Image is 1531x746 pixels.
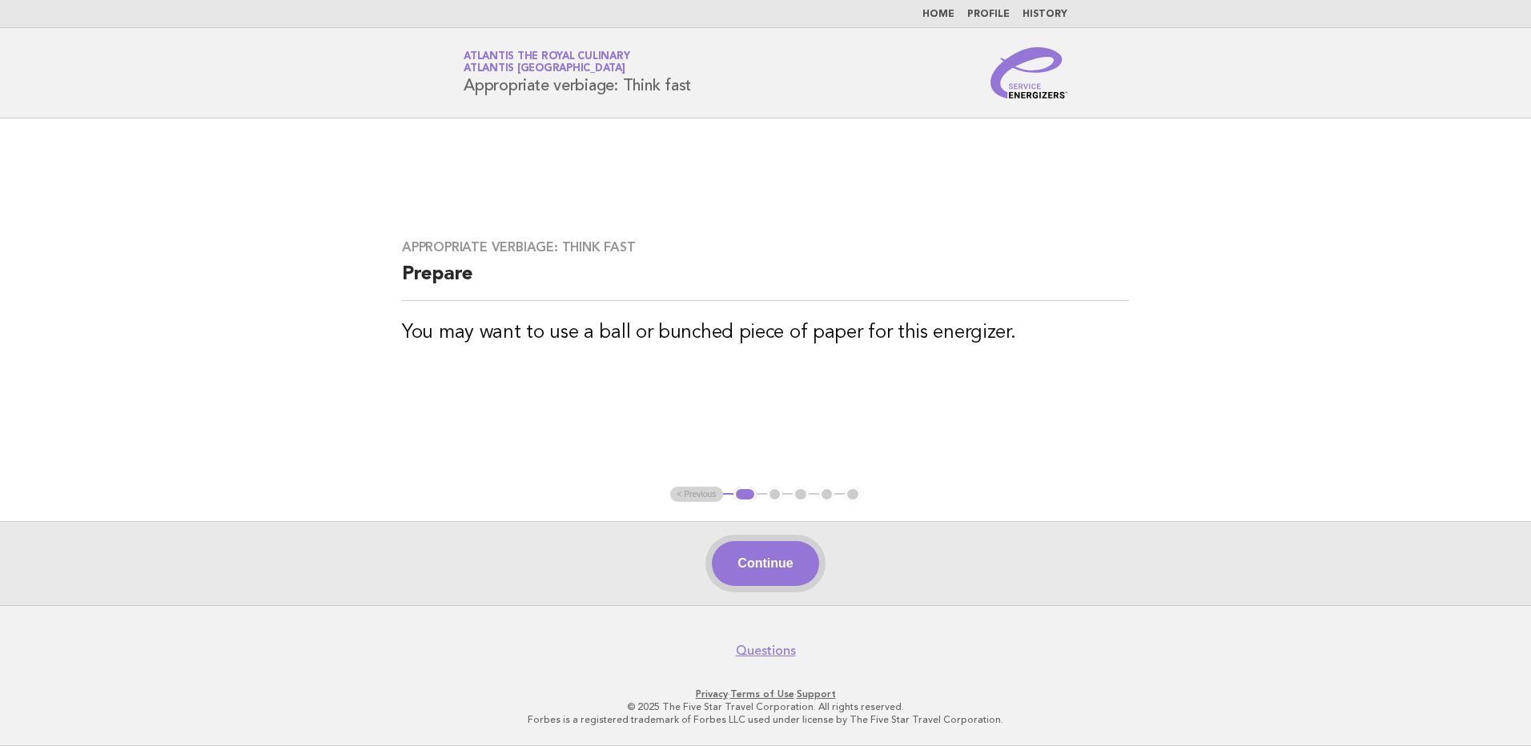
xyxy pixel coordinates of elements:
[275,688,1256,700] p: · ·
[402,320,1129,346] h3: You may want to use a ball or bunched piece of paper for this energizer.
[464,64,625,74] span: Atlantis [GEOGRAPHIC_DATA]
[967,10,1010,19] a: Profile
[991,47,1067,98] img: Service Energizers
[712,541,818,586] button: Continue
[736,643,796,659] a: Questions
[402,239,1129,255] h3: Appropriate verbiage: Think fast
[464,52,691,94] h1: Appropriate verbiage: Think fast
[275,700,1256,713] p: © 2025 The Five Star Travel Corporation. All rights reserved.
[464,51,629,74] a: Atlantis the Royal CulinaryAtlantis [GEOGRAPHIC_DATA]
[730,688,794,700] a: Terms of Use
[797,688,836,700] a: Support
[1023,10,1067,19] a: History
[696,688,728,700] a: Privacy
[402,262,1129,301] h2: Prepare
[275,713,1256,726] p: Forbes is a registered trademark of Forbes LLC used under license by The Five Star Travel Corpora...
[922,10,954,19] a: Home
[733,487,757,503] button: 1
